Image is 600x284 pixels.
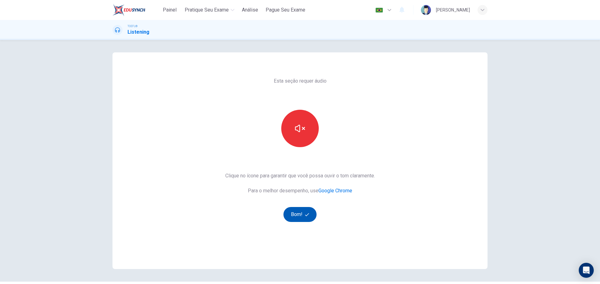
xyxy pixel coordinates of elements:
[421,5,431,15] img: Profile picture
[274,77,327,85] span: Esta seção requer áudio
[163,6,177,14] span: Painel
[185,6,229,14] span: Pratique seu exame
[182,4,237,16] button: Pratique seu exame
[436,6,470,14] div: [PERSON_NAME]
[318,188,352,194] a: Google Chrome
[283,207,317,222] button: Bom!
[263,4,308,16] button: Pague Seu Exame
[112,4,160,16] a: EduSynch logo
[579,263,594,278] div: Open Intercom Messenger
[266,6,305,14] span: Pague Seu Exame
[225,187,375,195] span: Para o melhor desempenho, use
[225,172,375,180] span: Clique no ícone para garantir que você possa ouvir o tom claramente.
[160,4,180,16] button: Painel
[242,6,258,14] span: Análise
[127,28,149,36] h1: Listening
[127,24,137,28] span: TOEFL®
[239,4,261,16] button: Análise
[112,4,145,16] img: EduSynch logo
[375,8,383,12] img: pt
